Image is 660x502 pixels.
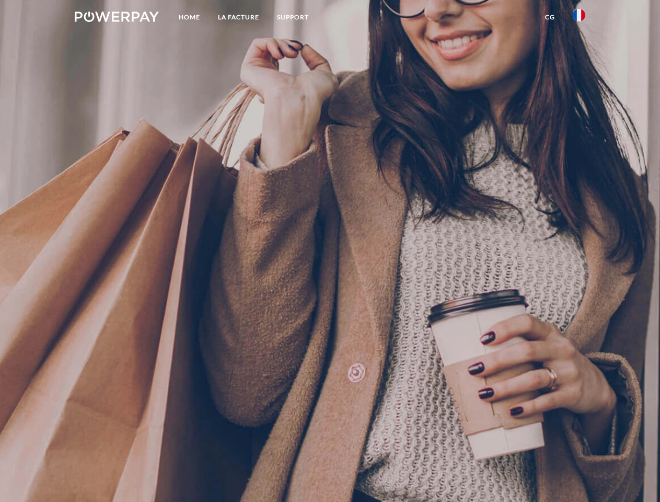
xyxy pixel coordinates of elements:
[536,8,564,27] a: CG
[170,8,209,27] a: Home
[268,8,318,27] a: Support
[75,12,159,22] img: logo-powerpay-white.svg
[209,8,268,27] a: LA FACTURE
[573,9,585,21] img: fr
